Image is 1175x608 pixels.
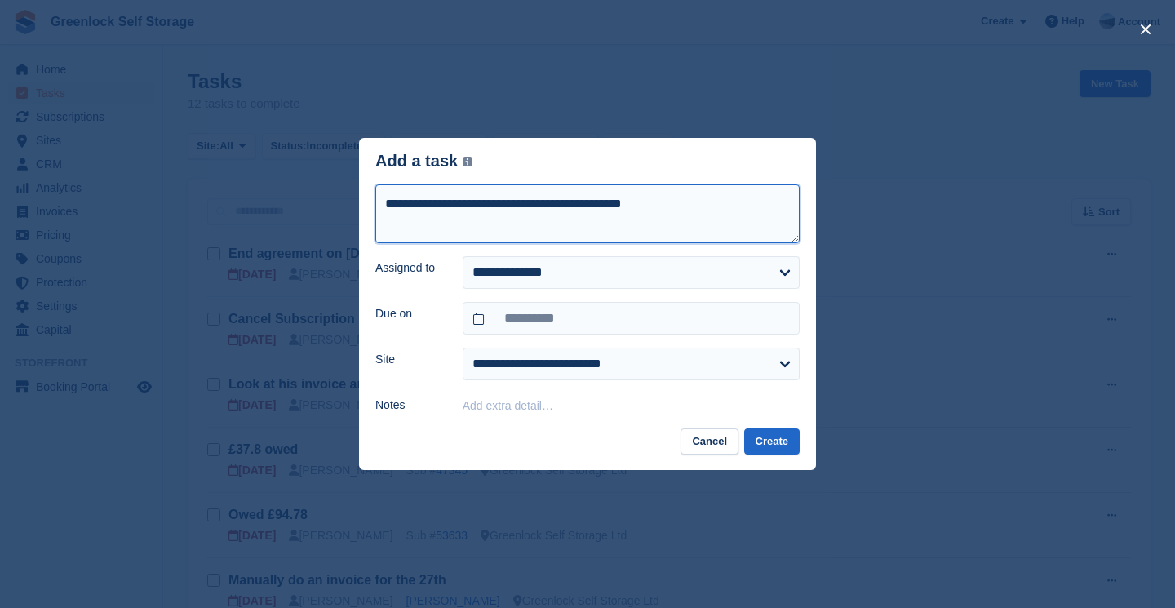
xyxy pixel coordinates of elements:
label: Assigned to [375,260,443,277]
img: icon-info-grey-7440780725fd019a000dd9b08b2336e03edf1995a4989e88bcd33f0948082b44.svg [463,157,472,166]
label: Due on [375,305,443,322]
label: Notes [375,397,443,414]
button: Add extra detail… [463,399,553,412]
label: Site [375,351,443,368]
button: Cancel [681,428,738,455]
button: Create [744,428,800,455]
button: close [1133,16,1159,42]
div: Add a task [375,152,472,171]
